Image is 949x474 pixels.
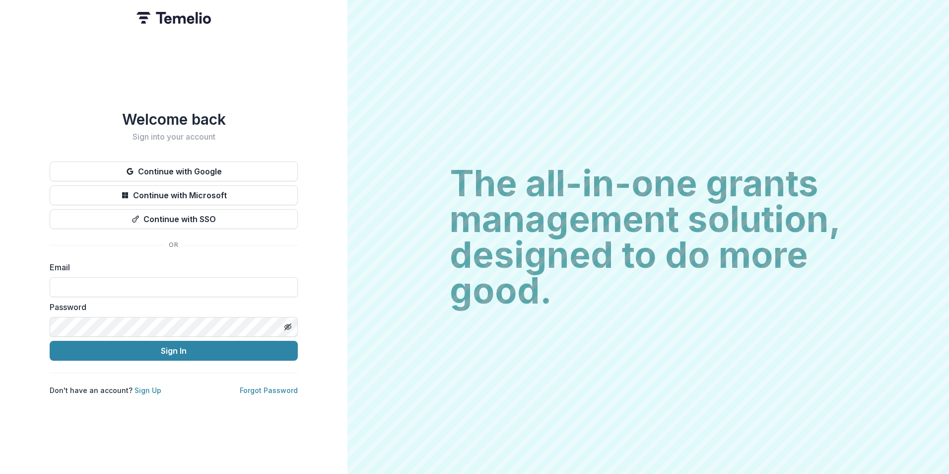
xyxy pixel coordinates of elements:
label: Password [50,301,292,313]
label: Email [50,261,292,273]
p: Don't have an account? [50,385,161,395]
img: Temelio [136,12,211,24]
h1: Welcome back [50,110,298,128]
button: Toggle password visibility [280,319,296,335]
button: Sign In [50,341,298,361]
button: Continue with Microsoft [50,185,298,205]
button: Continue with Google [50,161,298,181]
h2: Sign into your account [50,132,298,142]
a: Sign Up [135,386,161,395]
button: Continue with SSO [50,209,298,229]
a: Forgot Password [240,386,298,395]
